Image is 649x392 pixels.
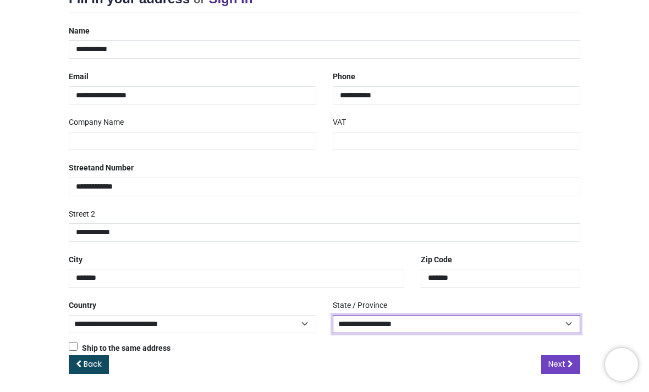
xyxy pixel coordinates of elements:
label: Street [69,159,134,178]
label: Email [69,68,89,86]
label: Ship to the same address [69,342,170,354]
label: Name [69,22,90,41]
span: Back [84,358,102,369]
label: State / Province [333,296,387,315]
label: Phone [333,68,355,86]
label: Country [69,296,96,315]
iframe: Brevo live chat [605,348,638,381]
input: Ship to the same address [69,342,78,351]
a: Next [541,355,580,374]
label: Company Name [69,113,124,132]
a: Back [69,355,109,374]
span: Next [548,358,565,369]
label: City [69,251,82,269]
label: VAT [333,113,346,132]
span: and Number [91,163,134,172]
label: Street 2 [69,205,95,224]
label: Zip Code [421,251,452,269]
